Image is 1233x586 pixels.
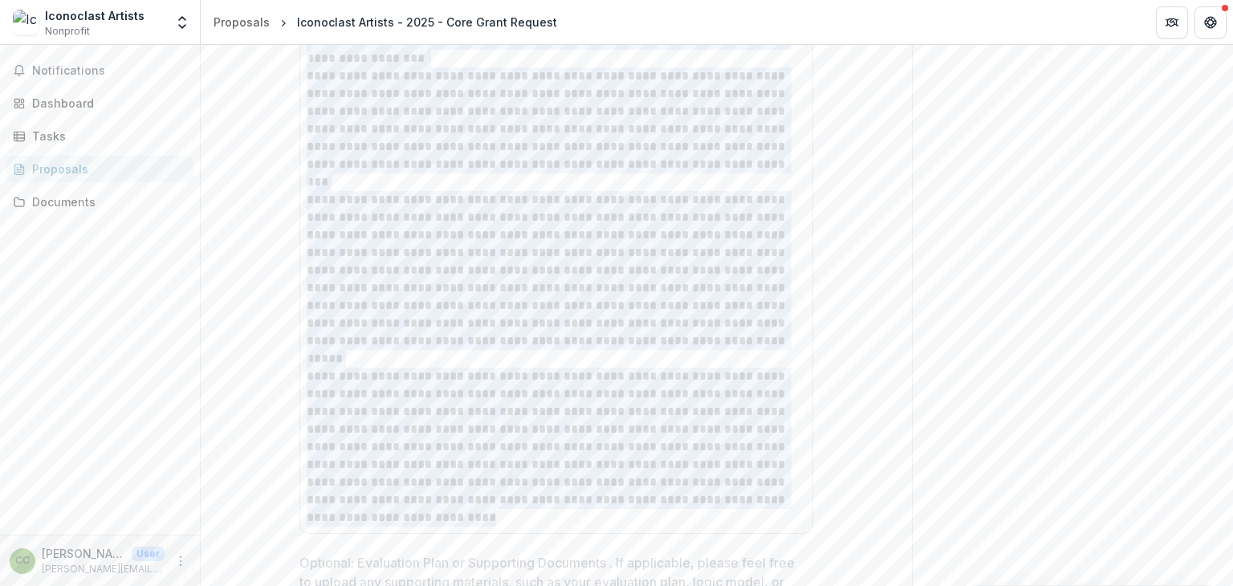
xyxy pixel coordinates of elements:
p: User [132,547,165,561]
span: Notifications [32,64,187,78]
nav: breadcrumb [207,10,564,34]
button: Get Help [1194,6,1227,39]
button: Open entity switcher [171,6,193,39]
a: Proposals [6,156,193,182]
p: [PERSON_NAME][EMAIL_ADDRESS][PERSON_NAME][DOMAIN_NAME] [42,562,165,576]
div: Documents [32,193,181,210]
button: Partners [1156,6,1188,39]
span: Nonprofit [45,24,90,39]
p: [PERSON_NAME] [42,545,125,562]
div: Claudia Crane [15,555,30,566]
a: Dashboard [6,90,193,116]
button: More [171,551,190,571]
button: Notifications [6,58,193,83]
div: Proposals [32,161,181,177]
div: Dashboard [32,95,181,112]
div: Iconoclast Artists - 2025 - Core Grant Request [297,14,557,31]
img: Iconoclast Artists [13,10,39,35]
a: Tasks [6,123,193,149]
a: Documents [6,189,193,215]
div: Iconoclast Artists [45,7,144,24]
div: Proposals [214,14,270,31]
div: Tasks [32,128,181,144]
a: Proposals [207,10,276,34]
